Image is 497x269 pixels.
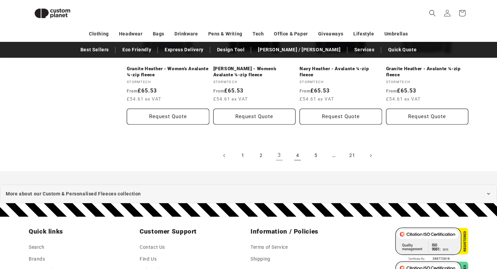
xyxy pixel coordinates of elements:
[153,28,164,40] a: Bags
[161,44,207,56] a: Express Delivery
[272,148,287,163] a: Page 3
[253,28,264,40] a: Tech
[425,6,440,21] summary: Search
[255,44,344,56] a: [PERSON_NAME] / [PERSON_NAME]
[213,109,296,125] button: Request Quote
[119,28,143,40] a: Headwear
[251,253,270,265] a: Shipping
[6,190,141,198] span: More about our Custom & Personalised Fleeces collection
[213,66,296,78] a: [PERSON_NAME] - Women’s Avalante ¼-zip fleece
[214,44,248,56] a: Design Tool
[251,227,357,236] h2: Information / Policies
[351,44,378,56] a: Services
[363,148,378,163] a: Next page
[251,243,288,253] a: Terms of Service
[29,243,45,253] a: Search
[119,44,155,56] a: Eco Friendly
[127,148,468,163] nav: Pagination
[353,28,374,40] a: Lifestyle
[208,28,242,40] a: Pens & Writing
[140,227,246,236] h2: Customer Support
[29,3,76,24] img: Custom Planet
[308,148,323,163] a: Page 5
[29,227,136,236] h2: Quick links
[300,66,382,78] a: Navy Heather - Avalante ¼-zip fleece
[140,243,165,253] a: Contact Us
[77,44,112,56] a: Best Sellers
[29,253,45,265] a: Brands
[127,66,209,78] a: Granite Heather - Women’s Avalante ¼-zip fleece
[89,28,109,40] a: Clothing
[318,28,343,40] a: Giveaways
[254,148,268,163] a: Page 2
[290,148,305,163] a: Page 4
[384,28,408,40] a: Umbrellas
[274,28,308,40] a: Office & Paper
[174,28,198,40] a: Drinkware
[386,109,469,125] button: Request Quote
[386,66,469,78] a: Granite Heather - Avalante ¼-zip fleece
[127,109,209,125] button: Request Quote
[235,148,250,163] a: Page 1
[327,148,341,163] span: …
[300,109,382,125] button: Request Quote
[381,196,497,269] iframe: Chat Widget
[345,148,360,163] a: Page 21
[140,253,157,265] a: Find Us
[385,44,420,56] a: Quick Quote
[217,148,232,163] a: Previous page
